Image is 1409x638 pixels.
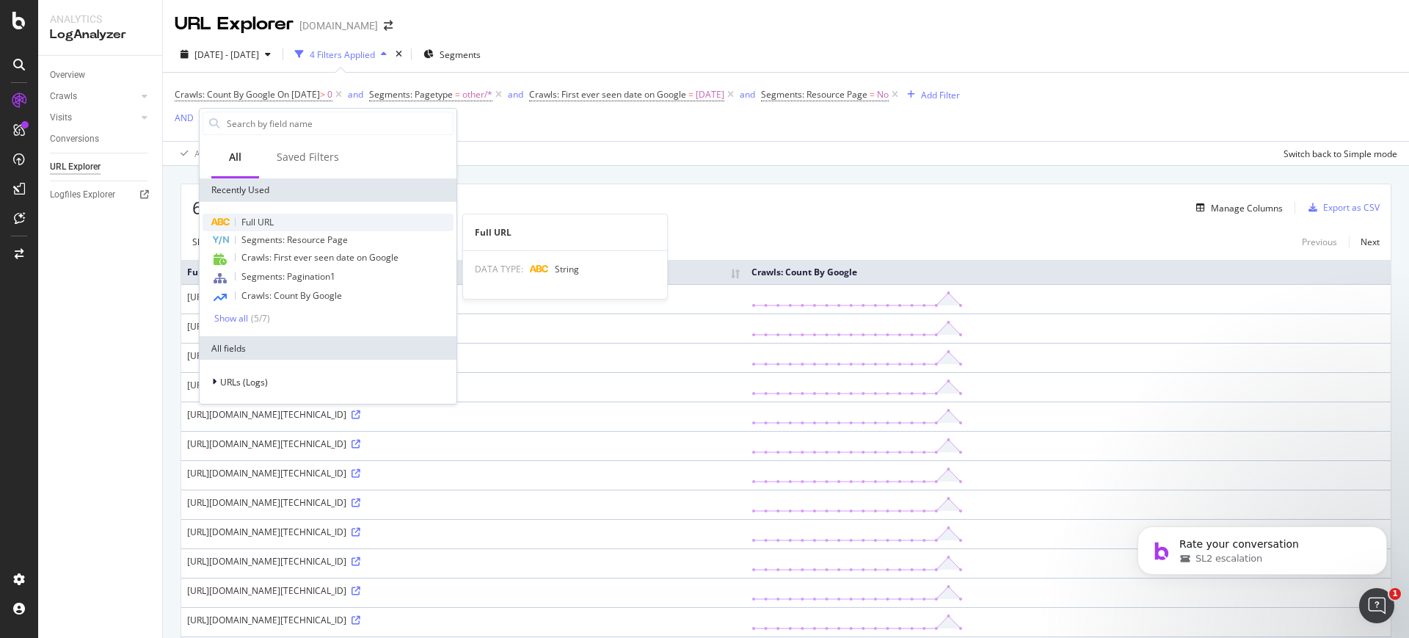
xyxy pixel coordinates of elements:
[310,48,375,61] div: 4 Filters Applied
[418,43,487,66] button: Segments
[1190,199,1283,217] button: Manage Columns
[50,187,152,203] a: Logfiles Explorer
[175,88,275,101] span: Crawls: Count By Google
[1389,588,1401,600] span: 1
[384,21,393,31] div: arrow-right-arrow-left
[50,131,152,147] a: Conversions
[187,467,740,479] div: [URL][DOMAIN_NAME][TECHNICAL_ID]
[187,496,740,509] div: [URL][DOMAIN_NAME][TECHNICAL_ID]
[50,159,101,175] div: URL Explorer
[1303,196,1380,220] button: Export as CSV
[175,142,217,165] button: Apply
[200,178,456,202] div: Recently Used
[187,320,740,333] div: [URL][DOMAIN_NAME][TECHNICAL_ID]
[277,150,339,164] div: Saved Filters
[194,48,259,61] span: [DATE] - [DATE]
[175,112,194,124] div: AND
[901,86,960,104] button: Add Filter
[241,251,398,264] span: Crawls: First ever seen date on Google
[50,12,150,26] div: Analytics
[277,88,320,101] span: On [DATE]
[50,131,99,147] div: Conversions
[877,84,889,105] span: No
[187,408,740,421] div: [URL][DOMAIN_NAME][TECHNICAL_ID]
[475,263,523,275] span: DATA TYPE:
[225,112,453,134] input: Search by field name
[187,349,740,362] div: [URL][DOMAIN_NAME][TECHNICAL_ID]
[175,43,277,66] button: [DATE] - [DATE]
[455,88,460,101] span: =
[187,526,740,538] div: [URL][DOMAIN_NAME][TECHNICAL_ID]
[50,159,152,175] a: URL Explorer
[761,88,867,101] span: Segments: Resource Page
[187,291,740,303] div: [URL][DOMAIN_NAME][TECHNICAL_ID]
[1323,201,1380,214] div: Export as CSV
[50,89,137,104] a: Crawls
[187,614,740,626] div: [URL][DOMAIN_NAME][TECHNICAL_ID]
[187,555,740,568] div: [URL][DOMAIN_NAME][TECHNICAL_ID]
[1349,231,1380,253] a: Next
[870,88,875,101] span: =
[740,88,755,101] div: and
[175,111,194,125] button: AND
[555,263,579,275] span: String
[320,88,325,101] span: >
[462,84,492,105] span: other/*
[50,187,115,203] div: Logfiles Explorer
[175,12,294,37] div: URL Explorer
[187,379,740,391] div: [URL][DOMAIN_NAME][TECHNICAL_ID]
[696,84,724,105] span: [DATE]
[508,87,523,101] button: and
[229,150,241,164] div: All
[187,584,740,597] div: [URL][DOMAIN_NAME][TECHNICAL_ID]
[1211,202,1283,214] div: Manage Columns
[241,233,348,246] span: Segments: Resource Page
[181,260,746,284] th: Full URL: activate to sort column ascending
[369,88,453,101] span: Segments: Pagetype
[299,18,378,33] div: [DOMAIN_NAME]
[214,313,248,324] div: Show all
[921,89,960,101] div: Add Filter
[1284,148,1397,160] div: Switch back to Simple mode
[1115,496,1409,598] iframe: Intercom notifications message
[348,88,363,101] div: and
[192,236,323,248] div: Showing 1 to 50 of 6,801 entries
[50,110,72,126] div: Visits
[50,110,137,126] a: Visits
[289,43,393,66] button: 4 Filters Applied
[241,216,274,228] span: Full URL
[746,260,1391,284] th: Crawls: Count By Google
[241,289,342,302] span: Crawls: Count By Google
[50,89,77,104] div: Crawls
[200,336,456,360] div: All fields
[248,312,270,325] div: ( 5 / 7 )
[348,87,363,101] button: and
[50,68,152,83] a: Overview
[220,376,268,388] span: URLs (Logs)
[688,88,693,101] span: =
[50,68,85,83] div: Overview
[529,88,686,101] span: Crawls: First ever seen date on Google
[508,88,523,101] div: and
[50,26,150,43] div: LogAnalyzer
[192,195,338,220] span: 6,801 URLs found
[463,226,667,239] div: Full URL
[194,148,217,160] div: Apply
[393,47,405,62] div: times
[740,87,755,101] button: and
[1359,588,1394,623] iframe: Intercom live chat
[187,438,740,450] div: [URL][DOMAIN_NAME][TECHNICAL_ID]
[327,84,332,105] span: 0
[440,48,481,61] span: Segments
[241,270,335,283] span: Segments: Pagination1
[1278,142,1397,165] button: Switch back to Simple mode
